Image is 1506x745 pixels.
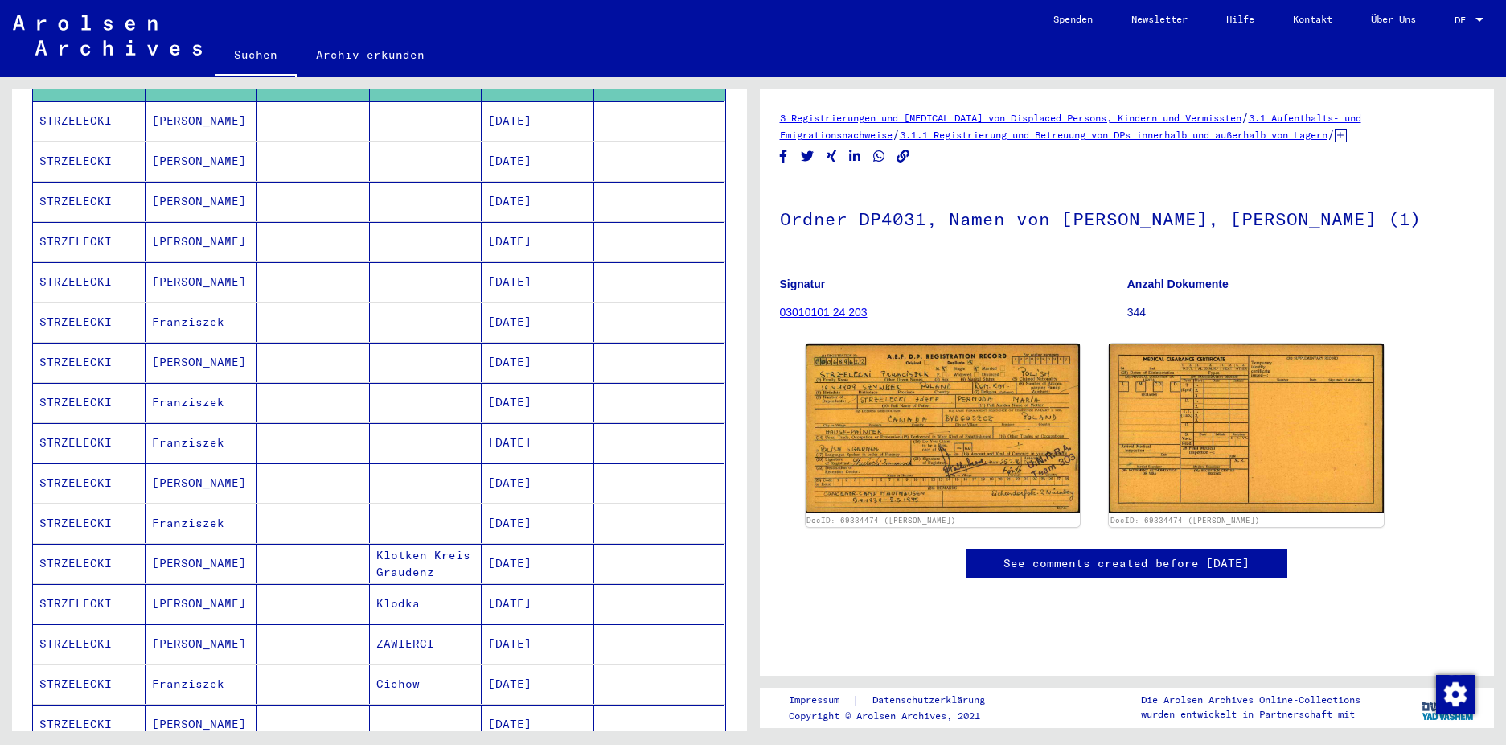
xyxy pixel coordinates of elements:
[33,262,146,302] mat-cell: STRZELECKI
[1141,693,1360,707] p: Die Arolsen Archives Online-Collections
[482,182,594,221] mat-cell: [DATE]
[33,504,146,543] mat-cell: STRZELECKI
[146,665,258,704] mat-cell: Franziszek
[146,383,258,422] mat-cell: Franziszek
[482,705,594,744] mat-cell: [DATE]
[146,343,258,382] mat-cell: [PERSON_NAME]
[780,182,1475,253] h1: Ordner DP4031, Namen von [PERSON_NAME], [PERSON_NAME] (1)
[1109,344,1384,513] img: 002.jpg
[33,705,146,744] mat-cell: STRZELECKI
[799,146,816,167] button: Share on Twitter
[780,278,826,290] b: Signatur
[33,463,146,503] mat-cell: STRZELECKI
[146,101,258,141] mat-cell: [PERSON_NAME]
[33,142,146,181] mat-cell: STRZELECKI
[789,692,1004,709] div: |
[1110,516,1260,525] a: DocID: 69334474 ([PERSON_NAME])
[775,146,792,167] button: Share on Facebook
[146,303,258,342] mat-cell: Franziszek
[482,343,594,382] mat-cell: [DATE]
[482,463,594,503] mat-cell: [DATE]
[33,101,146,141] mat-cell: STRZELECKI
[1127,304,1474,321] p: 344
[1436,675,1475,714] img: Zustimmung ändern
[871,146,888,167] button: Share on WhatsApp
[146,262,258,302] mat-cell: [PERSON_NAME]
[482,222,594,261] mat-cell: [DATE]
[146,423,258,463] mat-cell: Franziszek
[1141,707,1360,722] p: wurden entwickelt in Partnerschaft mit
[482,142,594,181] mat-cell: [DATE]
[1127,278,1229,290] b: Anzahl Dokumente
[370,665,482,704] mat-cell: Cichow
[1241,110,1249,125] span: /
[33,343,146,382] mat-cell: STRZELECKI
[33,303,146,342] mat-cell: STRZELECKI
[370,544,482,583] mat-cell: Klotken Kreis Graudenz
[1455,14,1472,26] span: DE
[482,624,594,664] mat-cell: [DATE]
[847,146,864,167] button: Share on LinkedIn
[482,584,594,624] mat-cell: [DATE]
[482,665,594,704] mat-cell: [DATE]
[1327,127,1335,142] span: /
[146,142,258,181] mat-cell: [PERSON_NAME]
[482,262,594,302] mat-cell: [DATE]
[146,182,258,221] mat-cell: [PERSON_NAME]
[297,35,444,74] a: Archiv erkunden
[482,101,594,141] mat-cell: [DATE]
[33,423,146,463] mat-cell: STRZELECKI
[895,146,912,167] button: Copy link
[482,544,594,583] mat-cell: [DATE]
[370,584,482,624] mat-cell: Klodka
[13,15,202,56] img: Arolsen_neg.svg
[860,692,1004,709] a: Datenschutzerklärung
[33,665,146,704] mat-cell: STRZELECKI
[900,129,1327,141] a: 3.1.1 Registrierung und Betreuung von DPs innerhalb und außerhalb von Lagern
[1003,555,1250,572] a: See comments created before [DATE]
[146,705,258,744] mat-cell: [PERSON_NAME]
[146,584,258,624] mat-cell: [PERSON_NAME]
[893,127,900,142] span: /
[146,222,258,261] mat-cell: [PERSON_NAME]
[33,182,146,221] mat-cell: STRZELECKI
[789,692,852,709] a: Impressum
[806,344,1081,513] img: 001.jpg
[823,146,840,167] button: Share on Xing
[146,624,258,664] mat-cell: [PERSON_NAME]
[482,383,594,422] mat-cell: [DATE]
[370,624,482,664] mat-cell: ZAWIERCI
[482,504,594,543] mat-cell: [DATE]
[482,423,594,463] mat-cell: [DATE]
[482,303,594,342] mat-cell: [DATE]
[33,544,146,583] mat-cell: STRZELECKI
[146,463,258,503] mat-cell: [PERSON_NAME]
[215,35,297,77] a: Suchen
[146,504,258,543] mat-cell: Franziszek
[33,383,146,422] mat-cell: STRZELECKI
[780,112,1241,124] a: 3 Registrierungen und [MEDICAL_DATA] von Displaced Persons, Kindern und Vermissten
[806,516,956,525] a: DocID: 69334474 ([PERSON_NAME])
[780,306,868,319] a: 03010101 24 203
[789,709,1004,723] p: Copyright © Arolsen Archives, 2021
[1418,687,1479,727] img: yv_logo.png
[33,624,146,664] mat-cell: STRZELECKI
[146,544,258,583] mat-cell: [PERSON_NAME]
[33,222,146,261] mat-cell: STRZELECKI
[33,584,146,624] mat-cell: STRZELECKI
